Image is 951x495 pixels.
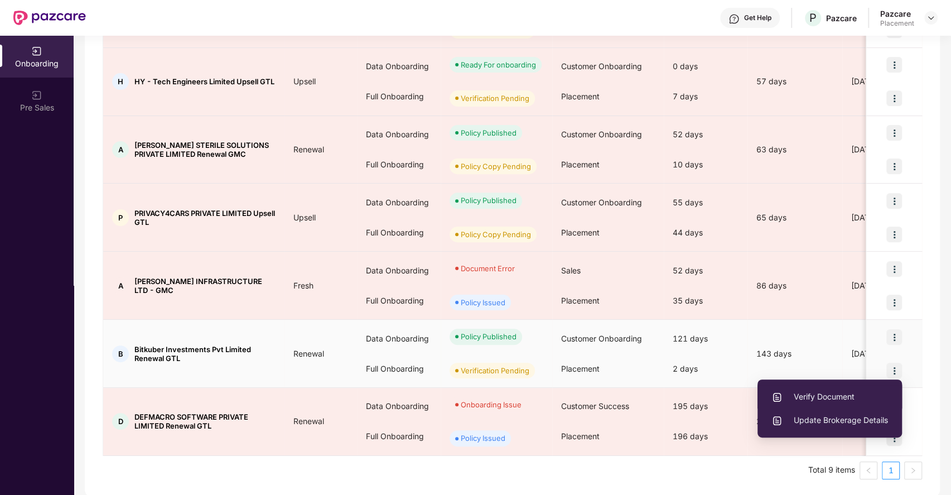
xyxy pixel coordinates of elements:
div: [DATE] [842,212,926,224]
img: svg+xml;base64,PHN2ZyBpZD0iSGVscC0zMngzMiIgeG1sbnM9Imh0dHA6Ly93d3cudzMub3JnLzIwMDAvc3ZnIiB3aWR0aD... [728,13,740,25]
span: Placement [561,228,600,237]
div: 195 days [664,391,747,421]
span: Customer Onboarding [561,334,642,343]
span: Renewal [284,416,333,426]
span: Sales [561,266,581,275]
span: Customer Onboarding [561,198,642,207]
li: Next Page [904,462,922,479]
div: Policy Copy Pending [461,161,531,172]
div: Policy Issued [461,297,505,308]
div: Onboarding Issue [461,399,522,410]
div: Pazcare [880,8,914,19]
div: 121 days [664,324,747,354]
div: Pazcare [826,13,857,23]
span: Renewal [284,349,333,358]
div: Data Onboarding [357,188,441,218]
img: icon [886,125,902,141]
span: Upsell [284,76,325,86]
div: [DATE] [842,143,926,156]
div: B [112,345,129,362]
div: Get Help [744,13,771,22]
span: right [910,467,916,474]
span: [PERSON_NAME] STERILE SOLUTIONS PRIVATE LIMITED Renewal GMC [134,141,276,158]
li: Previous Page [860,462,877,479]
div: Verification Pending [461,93,529,104]
img: icon [886,227,902,242]
span: Customer Success [561,401,629,411]
span: Customer Onboarding [561,129,642,139]
div: 0 days [664,51,747,81]
span: [PERSON_NAME] INFRASTRUCTURE LTD - GMC [134,277,276,295]
img: svg+xml;base64,PHN2ZyBpZD0iVXBsb2FkX0xvZ3MiIGRhdGEtbmFtZT0iVXBsb2FkIExvZ3MiIHhtbG5zPSJodHRwOi8vd3... [771,392,783,403]
img: icon [886,329,902,345]
div: Data Onboarding [357,324,441,354]
li: 1 [882,462,900,479]
div: 44 days [664,218,747,248]
span: Placement [561,160,600,169]
img: icon [886,193,902,209]
img: icon [886,90,902,106]
img: icon [886,57,902,73]
div: 35 days [664,286,747,316]
img: icon [886,363,902,378]
span: Upsell [284,213,325,222]
div: Policy Published [461,331,516,342]
div: Policy Issued [461,432,505,444]
span: Fresh [284,281,322,290]
div: 52 days [664,256,747,286]
button: left [860,462,877,479]
div: Full Onboarding [357,150,441,180]
div: 57 days [747,75,842,88]
div: Ready For onboarding [461,59,536,70]
div: Full Onboarding [357,286,441,316]
span: Placement [561,296,600,305]
div: 7 days [664,81,747,112]
span: PRIVACY4CARS PRIVATE LIMITED Upsell GTL [134,209,276,227]
span: Verify Document [771,391,888,403]
div: Policy Published [461,127,516,138]
img: icon [886,295,902,310]
span: Renewal [284,145,333,154]
div: 251 days [747,415,842,427]
div: Full Onboarding [357,218,441,248]
img: svg+xml;base64,PHN2ZyBpZD0iVXBsb2FkX0xvZ3MiIGRhdGEtbmFtZT0iVXBsb2FkIExvZ3MiIHhtbG5zPSJodHRwOi8vd3... [771,415,783,426]
div: 196 days [664,421,747,451]
div: 63 days [747,143,842,156]
div: [DATE] [842,280,926,292]
span: Placement [561,364,600,373]
span: P [809,11,817,25]
div: Verification Pending [461,365,529,376]
span: DEFMACRO SOFTWARE PRIVATE LIMITED Renewal GTL [134,412,276,430]
div: A [112,277,129,294]
div: Full Onboarding [357,81,441,112]
div: Policy Published [461,195,516,206]
div: [DATE] [842,75,926,88]
img: svg+xml;base64,PHN2ZyB3aWR0aD0iMjAiIGhlaWdodD0iMjAiIHZpZXdCb3g9IjAgMCAyMCAyMCIgZmlsbD0ibm9uZSIgeG... [31,90,42,101]
span: Customer Onboarding [561,61,642,71]
img: svg+xml;base64,PHN2ZyBpZD0iRHJvcGRvd24tMzJ4MzIiIHhtbG5zPSJodHRwOi8vd3d3LnczLm9yZy8yMDAwL3N2ZyIgd2... [926,13,935,22]
span: Placement [561,431,600,441]
div: A [112,141,129,158]
div: [DATE] [842,348,926,360]
div: Data Onboarding [357,119,441,150]
div: Placement [880,19,914,28]
div: Full Onboarding [357,354,441,384]
div: 52 days [664,119,747,150]
span: HY - Tech Engineers Limited Upsell GTL [134,77,274,86]
span: Placement [561,92,600,101]
a: 1 [882,462,899,479]
div: Document Error [461,263,515,274]
button: right [904,462,922,479]
div: Full Onboarding [357,421,441,451]
div: Data Onboarding [357,391,441,421]
div: H [112,73,129,90]
img: svg+xml;base64,PHN2ZyB3aWR0aD0iMjAiIGhlaWdodD0iMjAiIHZpZXdCb3g9IjAgMCAyMCAyMCIgZmlsbD0ibm9uZSIgeG... [31,46,42,57]
div: D [112,413,129,430]
div: Policy Copy Pending [461,229,531,240]
div: P [112,209,129,226]
div: 143 days [747,348,842,360]
div: 2 days [664,354,747,384]
img: icon [886,158,902,174]
img: icon [886,261,902,277]
span: Bitkuber Investments Pvt Limited Renewal GTL [134,345,276,363]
